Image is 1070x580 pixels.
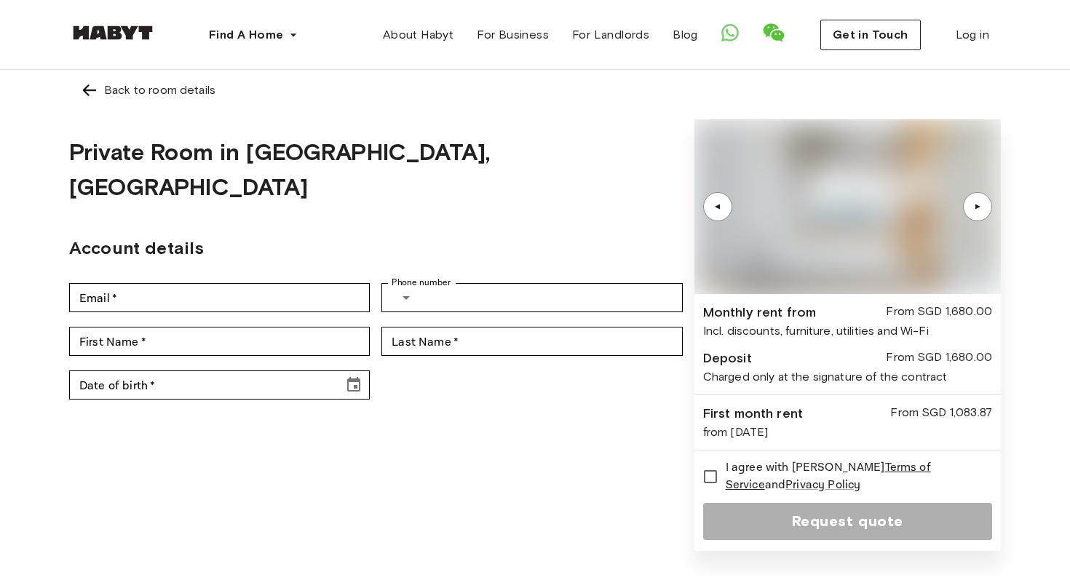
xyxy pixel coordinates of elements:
[392,283,421,312] button: Select country
[477,26,549,44] span: For Business
[710,202,725,211] div: ▲
[820,20,921,50] button: Get in Touch
[703,303,817,322] div: Monthly rent from
[703,322,992,340] div: Incl. discounts, furniture, utilities and Wi-Fi
[209,26,283,44] span: Find A Home
[392,277,451,289] label: Phone number
[694,119,1001,294] img: Image of the room
[69,70,1001,111] a: Left pointing arrowBack to room details
[339,370,368,400] button: Choose date
[371,20,465,49] a: About Habyt
[69,235,683,261] h2: Account details
[703,368,992,386] div: Charged only at the signature of the contract
[703,424,992,441] div: from [DATE]
[81,82,98,99] img: Left pointing arrow
[886,349,992,368] div: From SGD 1,680.00
[69,135,683,204] h1: Private Room in [GEOGRAPHIC_DATA], [GEOGRAPHIC_DATA]
[721,24,739,47] a: Open WhatsApp
[560,20,661,49] a: For Landlords
[703,349,752,368] div: Deposit
[572,26,649,44] span: For Landlords
[197,20,309,49] button: Find A Home
[833,26,908,44] span: Get in Touch
[785,477,860,493] a: Privacy Policy
[970,202,985,211] div: ▲
[673,26,698,44] span: Blog
[890,404,992,424] div: From SGD 1,083.87
[69,25,156,40] img: Habyt
[886,303,992,322] div: From SGD 1,680.00
[104,82,215,99] div: Back to room details
[383,26,453,44] span: About Habyt
[762,21,785,49] a: Show WeChat QR Code
[465,20,560,49] a: For Business
[726,459,980,494] span: I agree with [PERSON_NAME] and
[956,26,989,44] span: Log in
[703,404,803,424] div: First month rent
[944,20,1001,49] a: Log in
[661,20,710,49] a: Blog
